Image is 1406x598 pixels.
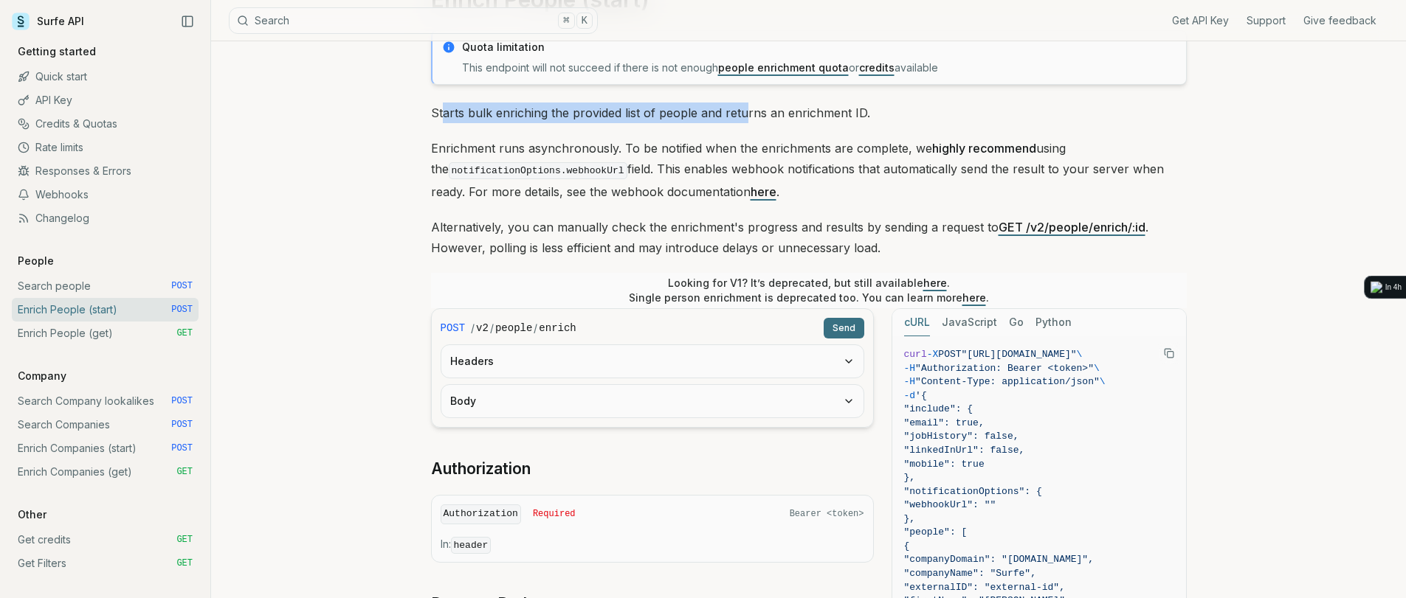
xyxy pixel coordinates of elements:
button: Python [1035,309,1072,336]
span: -X [927,349,939,360]
p: People [12,254,60,268]
p: Getting started [12,44,102,59]
span: "externalID": "external-id", [904,582,1065,593]
a: GET /v2/people/enrich/:id [999,220,1145,234]
a: Search people POST [12,274,199,298]
span: "webhookUrl": "" [904,499,996,510]
a: Changelog [12,206,199,230]
p: Starts bulk enriching the provided list of people and returns an enrichment ID. [431,102,1187,123]
span: \ [1100,376,1106,387]
span: POST [171,304,193,316]
p: Looking for V1? It’s deprecated, but still available . Single person enrichment is deprecated too... [629,276,989,305]
p: Alternatively, you can manually check the enrichment's progress and results by sending a request ... [431,217,1187,258]
a: Authorization [431,459,531,479]
a: Credits & Quotas [12,112,199,136]
a: Give feedback [1303,13,1376,28]
a: Get Filters GET [12,552,199,575]
span: "jobHistory": false, [904,431,1019,442]
span: }, [904,472,916,483]
a: here [751,184,776,199]
kbd: ⌘ [558,13,574,29]
span: GET [176,534,193,546]
span: POST [938,349,961,360]
a: here [962,291,986,304]
img: logo [1371,282,1382,293]
span: "Content-Type: application/json" [915,376,1100,387]
a: Surfe API [12,10,84,32]
a: Webhooks [12,183,199,206]
button: Send [824,318,864,338]
a: Support [1247,13,1286,28]
p: Other [12,507,52,522]
a: Enrich People (get) GET [12,321,199,345]
a: Quick start [12,65,199,88]
p: Enrichment runs asynchronously. To be notified when the enrichments are complete, we using the fi... [431,138,1187,202]
kbd: K [576,13,593,29]
span: "companyName": "Surfe", [904,568,1036,579]
span: "notificationOptions": { [904,486,1042,497]
span: { [904,540,910,552]
p: Quota limitation [462,40,1177,55]
span: POST [441,321,466,335]
a: Enrich Companies (start) POST [12,437,199,460]
code: v2 [476,321,489,335]
strong: highly recommend [932,141,1036,156]
span: Bearer <token> [790,508,864,520]
a: Rate limits [12,136,199,159]
button: cURL [904,309,930,336]
code: Authorization [441,504,521,524]
button: Headers [441,345,864,378]
code: people [495,321,532,335]
span: POST [171,419,193,431]
button: Copy Text [1158,342,1180,364]
p: In: [441,537,864,553]
span: \ [1094,363,1100,374]
span: GET [176,327,193,339]
span: POST [171,280,193,292]
span: curl [904,349,927,360]
span: "email": true, [904,417,985,428]
span: POST [171,395,193,407]
a: Search Company lookalikes POST [12,389,199,413]
a: Get credits GET [12,528,199,552]
p: Company [12,369,72,383]
a: Responses & Errors [12,159,199,183]
a: Enrich People (start) POST [12,298,199,321]
span: "linkedInUrl": false, [904,445,1025,456]
span: / [471,321,475,335]
a: credits [859,61,895,74]
code: enrich [539,321,576,335]
code: notificationOptions.webhookUrl [449,162,627,179]
span: "Authorization: Bearer <token>" [915,363,1094,374]
span: POST [171,442,193,454]
span: GET [176,466,193,478]
button: Search⌘K [229,7,598,34]
code: header [451,537,492,554]
button: Go [1009,309,1024,336]
button: Collapse Sidebar [176,10,199,32]
span: / [490,321,494,335]
a: Get API Key [1172,13,1229,28]
a: Search Companies POST [12,413,199,437]
span: -H [904,376,916,387]
span: "[URL][DOMAIN_NAME]" [962,349,1077,360]
button: JavaScript [942,309,997,336]
a: API Key [12,88,199,112]
button: Body [441,385,864,417]
span: / [534,321,537,335]
span: \ [1077,349,1083,360]
span: "include": { [904,403,973,414]
a: here [923,277,947,289]
span: }, [904,513,916,524]
span: -H [904,363,916,374]
div: In 4h [1385,282,1402,293]
span: -d [904,390,916,401]
a: Enrich Companies (get) GET [12,460,199,484]
span: "people": [ [904,526,968,538]
p: This endpoint will not succeed if there is not enough or available [462,60,1177,75]
span: "companyDomain": "[DOMAIN_NAME]", [904,554,1094,565]
a: people enrichment quota [718,61,849,74]
span: '{ [915,390,927,401]
span: GET [176,557,193,569]
span: Required [533,508,576,520]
